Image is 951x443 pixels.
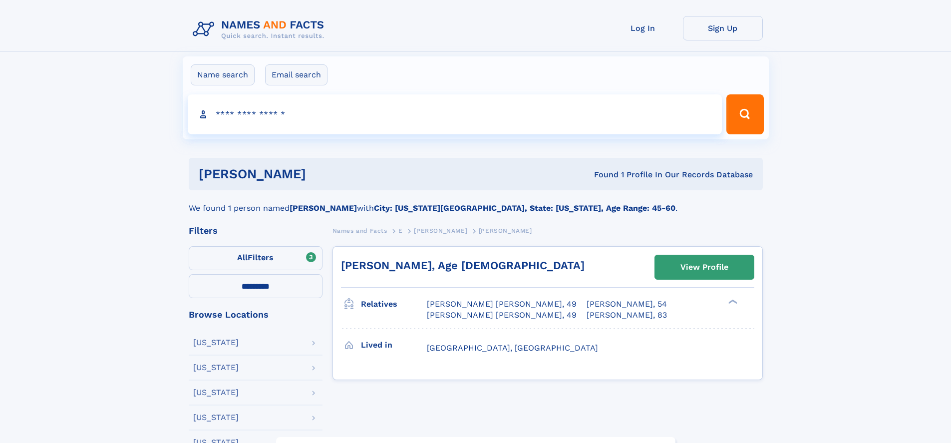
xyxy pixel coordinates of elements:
div: Filters [189,226,322,235]
div: [US_STATE] [193,414,239,422]
a: [PERSON_NAME], 83 [587,310,667,321]
span: [GEOGRAPHIC_DATA], [GEOGRAPHIC_DATA] [427,343,598,353]
span: All [237,253,248,262]
button: Search Button [726,94,763,134]
a: [PERSON_NAME] [PERSON_NAME], 49 [427,299,577,310]
a: Log In [603,16,683,40]
input: search input [188,94,722,134]
div: [US_STATE] [193,389,239,397]
div: We found 1 person named with . [189,190,763,214]
span: [PERSON_NAME] [414,227,467,234]
a: Sign Up [683,16,763,40]
span: [PERSON_NAME] [479,227,532,234]
h3: Relatives [361,296,427,313]
a: [PERSON_NAME] [414,224,467,237]
a: [PERSON_NAME] [PERSON_NAME], 49 [427,310,577,321]
b: [PERSON_NAME] [290,203,357,213]
img: Logo Names and Facts [189,16,332,43]
a: [PERSON_NAME], Age [DEMOGRAPHIC_DATA] [341,259,585,272]
a: Names and Facts [332,224,387,237]
div: Browse Locations [189,310,322,319]
a: E [398,224,403,237]
label: Filters [189,246,322,270]
label: Name search [191,64,255,85]
div: [US_STATE] [193,339,239,347]
a: View Profile [655,255,754,279]
h1: [PERSON_NAME] [199,168,450,180]
b: City: [US_STATE][GEOGRAPHIC_DATA], State: [US_STATE], Age Range: 45-60 [374,203,675,213]
h3: Lived in [361,337,427,354]
label: Email search [265,64,327,85]
div: ❯ [726,299,738,305]
a: [PERSON_NAME], 54 [587,299,667,310]
div: Found 1 Profile In Our Records Database [450,169,753,180]
span: E [398,227,403,234]
div: View Profile [680,256,728,279]
div: [US_STATE] [193,364,239,372]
